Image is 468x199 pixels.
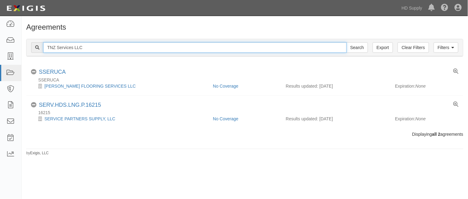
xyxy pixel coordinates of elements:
[373,42,393,53] a: Export
[31,77,463,83] div: SSERUCA
[44,116,115,121] a: SERVICE PARTNERS SUPPLY, LLC
[22,131,468,137] div: Displaying agreements
[395,83,459,89] div: Expiration:
[31,110,463,116] div: 16215
[454,102,459,107] a: View results summary
[31,116,208,122] div: SERVICE PARTNERS SUPPLY, LLC
[399,2,425,14] a: HD Supply
[432,132,441,137] b: all 2
[416,116,426,121] em: None
[395,116,459,122] div: Expiration:
[346,42,368,53] input: Search
[30,151,49,155] a: Exigis, LLC
[26,23,463,31] h1: Agreements
[416,84,426,89] em: None
[441,4,449,12] i: Help Center - Complianz
[44,84,136,89] a: [PERSON_NAME] FLOORING SERVICES LLC
[454,69,459,74] a: View results summary
[39,69,66,75] a: SSERUCA
[398,42,429,53] a: Clear Filters
[31,69,36,75] i: No Coverage
[213,84,238,89] a: No Coverage
[434,42,458,53] a: Filters
[213,116,238,121] a: No Coverage
[43,42,347,53] input: Search
[286,83,386,89] div: Results updated: [DATE]
[286,116,386,122] div: Results updated: [DATE]
[31,83,208,89] div: CARRANZA FLOORING SERVICES LLC
[39,69,66,76] div: SSERUCA
[31,102,36,108] i: No Coverage
[39,102,101,108] a: SERV.HDS.LNG.P.16215
[26,151,49,156] small: by
[5,3,47,14] img: logo-5460c22ac91f19d4615b14bd174203de0afe785f0fc80cf4dbbc73dc1793850b.png
[39,102,101,109] div: SERV.HDS.LNG.P.16215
